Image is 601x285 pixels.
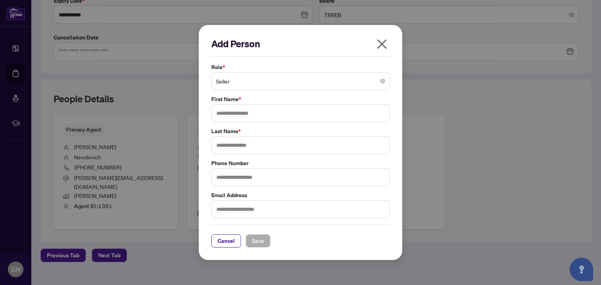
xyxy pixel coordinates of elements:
span: Cancel [218,235,235,247]
button: Open asap [570,258,593,281]
span: Seller [216,74,385,89]
label: Last Name [211,127,390,135]
label: First Name [211,95,390,103]
label: Phone Number [211,159,390,167]
h2: Add Person [211,37,390,50]
label: Email Address [211,191,390,199]
button: Save [246,234,270,248]
span: close-circle [380,79,385,84]
span: close [376,38,388,50]
button: Cancel [211,234,241,248]
label: Role [211,63,390,71]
